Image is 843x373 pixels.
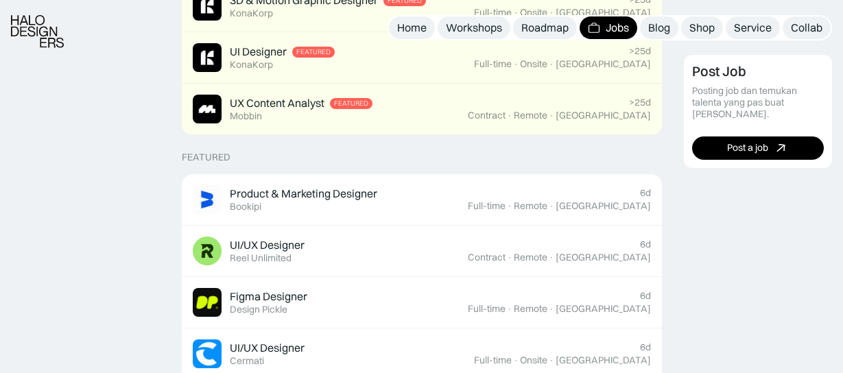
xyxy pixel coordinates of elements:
[726,16,780,39] a: Service
[549,58,554,70] div: ·
[640,187,651,199] div: 6d
[556,7,651,19] div: [GEOGRAPHIC_DATA]
[507,252,512,263] div: ·
[182,174,662,226] a: Job ImageProduct & Marketing DesignerBookipi6dFull-time·Remote·[GEOGRAPHIC_DATA]
[230,201,261,213] div: Bookipi
[513,58,519,70] div: ·
[513,7,519,19] div: ·
[193,339,222,368] img: Job Image
[514,110,547,121] div: Remote
[468,303,506,315] div: Full-time
[629,97,651,108] div: >25d
[640,290,651,302] div: 6d
[182,32,662,84] a: Job ImageUI DesignerFeaturedKonaKorp>25dFull-time·Onsite·[GEOGRAPHIC_DATA]
[193,43,222,72] img: Job Image
[556,58,651,70] div: [GEOGRAPHIC_DATA]
[783,16,831,39] a: Collab
[514,252,547,263] div: Remote
[230,289,307,304] div: Figma Designer
[507,200,512,212] div: ·
[556,252,651,263] div: [GEOGRAPHIC_DATA]
[549,200,554,212] div: ·
[230,110,262,122] div: Mobbin
[474,354,512,366] div: Full-time
[474,7,512,19] div: Full-time
[438,16,510,39] a: Workshops
[692,136,824,159] a: Post a job
[556,354,651,366] div: [GEOGRAPHIC_DATA]
[556,110,651,121] div: [GEOGRAPHIC_DATA]
[692,63,746,80] div: Post Job
[230,96,324,110] div: UX Content Analyst
[182,277,662,328] a: Job ImageFigma DesignerDesign Pickle6dFull-time·Remote·[GEOGRAPHIC_DATA]
[648,21,670,35] div: Blog
[521,21,569,35] div: Roadmap
[468,252,506,263] div: Contract
[556,303,651,315] div: [GEOGRAPHIC_DATA]
[692,85,824,119] div: Posting job dan temukan talenta yang pas buat [PERSON_NAME].
[230,45,287,59] div: UI Designer
[230,8,273,19] div: KonaKorp
[230,304,287,315] div: Design Pickle
[520,354,547,366] div: Onsite
[513,354,519,366] div: ·
[549,7,554,19] div: ·
[791,21,822,35] div: Collab
[334,99,368,108] div: Featured
[520,58,547,70] div: Onsite
[468,110,506,121] div: Contract
[193,288,222,317] img: Job Image
[580,16,637,39] a: Jobs
[640,16,678,39] a: Blog
[556,200,651,212] div: [GEOGRAPHIC_DATA]
[507,110,512,121] div: ·
[193,185,222,214] img: Job Image
[640,239,651,250] div: 6d
[193,237,222,265] img: Job Image
[182,84,662,135] a: Job ImageUX Content AnalystFeaturedMobbin>25dContract·Remote·[GEOGRAPHIC_DATA]
[446,21,502,35] div: Workshops
[193,95,222,123] img: Job Image
[230,341,305,355] div: UI/UX Designer
[734,21,772,35] div: Service
[606,21,629,35] div: Jobs
[296,48,331,56] div: Featured
[549,354,554,366] div: ·
[474,58,512,70] div: Full-time
[629,45,651,57] div: >25d
[681,16,723,39] a: Shop
[549,110,554,121] div: ·
[468,200,506,212] div: Full-time
[230,355,264,367] div: Cermati
[514,303,547,315] div: Remote
[640,341,651,353] div: 6d
[549,252,554,263] div: ·
[230,59,273,71] div: KonaKorp
[230,186,377,201] div: Product & Marketing Designer
[514,200,547,212] div: Remote
[182,226,662,277] a: Job ImageUI/UX DesignerReel Unlimited6dContract·Remote·[GEOGRAPHIC_DATA]
[513,16,577,39] a: Roadmap
[230,238,305,252] div: UI/UX Designer
[520,7,547,19] div: Onsite
[549,303,554,315] div: ·
[507,303,512,315] div: ·
[689,21,715,35] div: Shop
[389,16,435,39] a: Home
[727,142,768,154] div: Post a job
[182,152,230,163] div: Featured
[230,252,292,264] div: Reel Unlimited
[397,21,427,35] div: Home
